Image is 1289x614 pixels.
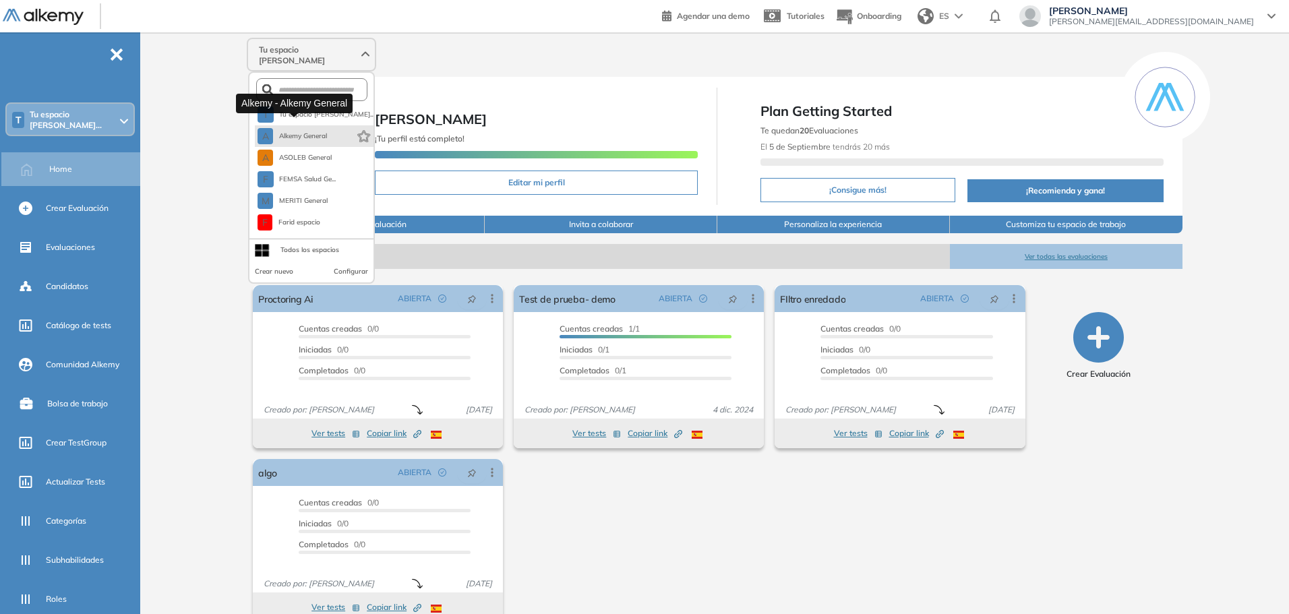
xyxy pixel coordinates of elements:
span: Creado por: [PERSON_NAME] [258,404,380,416]
span: Onboarding [857,11,901,21]
span: Roles [46,593,67,605]
div: Alkemy - Alkemy General [236,94,353,113]
span: Creado por: [PERSON_NAME] [258,578,380,590]
span: FEMSA Salud Ge... [279,174,336,185]
button: Copiar link [628,425,682,441]
span: El tendrás 20 más [760,142,890,152]
img: Logo [3,9,84,26]
span: check-circle [438,468,446,477]
span: Copiar link [628,427,682,439]
img: ESP [431,605,442,613]
span: Completados [560,365,609,375]
button: Ver tests [311,425,360,441]
span: [PERSON_NAME][EMAIL_ADDRESS][DOMAIN_NAME] [1049,16,1254,27]
span: 0/0 [299,365,365,375]
span: Actualizar Tests [46,476,105,488]
span: Copiar link [889,427,944,439]
span: 0/0 [820,365,887,375]
span: pushpin [990,293,999,304]
button: FFarid espacio [258,214,321,231]
span: pushpin [467,293,477,304]
span: Catálogo de tests [46,319,111,332]
img: ESP [953,431,964,439]
span: Iniciadas [560,344,593,355]
img: ESP [692,431,702,439]
a: Proctoring Ai [258,285,313,312]
span: Te quedan Evaluaciones [760,125,858,135]
button: FFEMSA Salud Ge... [258,171,336,187]
span: Completados [299,539,349,549]
button: Editar mi perfil [375,171,698,195]
span: Categorías [46,515,86,527]
button: Crear Evaluación [1067,312,1131,380]
span: check-circle [438,295,446,303]
span: ASOLEB General [278,152,332,163]
span: [DATE] [460,578,498,590]
a: Test de prueba- demo [519,285,616,312]
span: pushpin [728,293,738,304]
span: MERITI General [278,195,328,206]
button: Onboarding [835,2,901,31]
img: ESP [431,431,442,439]
button: pushpin [718,288,748,309]
span: Bolsa de trabajo [47,398,108,410]
span: check-circle [961,295,969,303]
button: Configurar [334,266,368,277]
button: AASOLEB General [258,150,332,166]
span: Copiar link [367,427,421,439]
span: Home [49,163,72,175]
span: A [262,152,269,163]
button: AAlkemy General [258,128,327,144]
span: Candidatos [46,280,88,293]
span: Crear Evaluación [1067,368,1131,380]
span: A [262,131,269,142]
span: ABIERTA [398,293,431,305]
span: Tu espacio [PERSON_NAME]... [30,109,117,131]
a: Agendar una demo [662,7,750,23]
span: [DATE] [983,404,1020,416]
span: M [262,195,270,206]
button: MMERITI General [258,193,328,209]
span: Crear TestGroup [46,437,107,449]
span: 0/0 [299,344,349,355]
a: algo [258,459,277,486]
img: arrow [955,13,963,19]
span: Cuentas creadas [820,324,884,334]
span: Iniciadas [299,518,332,528]
span: ABIERTA [659,293,692,305]
span: ¡Tu perfil está completo! [375,133,464,144]
span: 0/0 [820,344,870,355]
span: F [263,174,268,185]
button: Crear nuevo [255,266,293,277]
button: ¡Recomienda y gana! [967,179,1164,202]
span: Alkemy General [278,131,327,142]
button: ¡Consigue más! [760,178,955,202]
span: 0/0 [299,497,379,508]
span: Farid espacio [278,217,321,228]
button: Ver todas las evaluaciones [950,244,1182,269]
span: ABIERTA [920,293,954,305]
span: Iniciadas [299,344,332,355]
button: Ver tests [572,425,621,441]
span: 0/0 [299,324,379,334]
span: Tutoriales [787,11,825,21]
span: 0/0 [299,518,349,528]
span: Completados [820,365,870,375]
span: F [262,217,268,228]
span: Iniciadas [820,344,853,355]
span: Evaluaciones [46,241,95,253]
span: 1/1 [560,324,640,334]
span: 0/0 [299,539,365,549]
span: Cuentas creadas [560,324,623,334]
span: Cuentas creadas [299,497,362,508]
span: ES [939,10,949,22]
span: Plan Getting Started [760,101,1163,121]
span: Comunidad Alkemy [46,359,119,371]
button: Copiar link [889,425,944,441]
span: Evaluaciones abiertas [252,244,950,269]
button: Customiza tu espacio de trabajo [950,216,1182,233]
button: Personaliza la experiencia [717,216,950,233]
span: Agendar una demo [677,11,750,21]
span: Copiar link [367,601,421,613]
span: Tu espacio [PERSON_NAME] [259,44,359,66]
